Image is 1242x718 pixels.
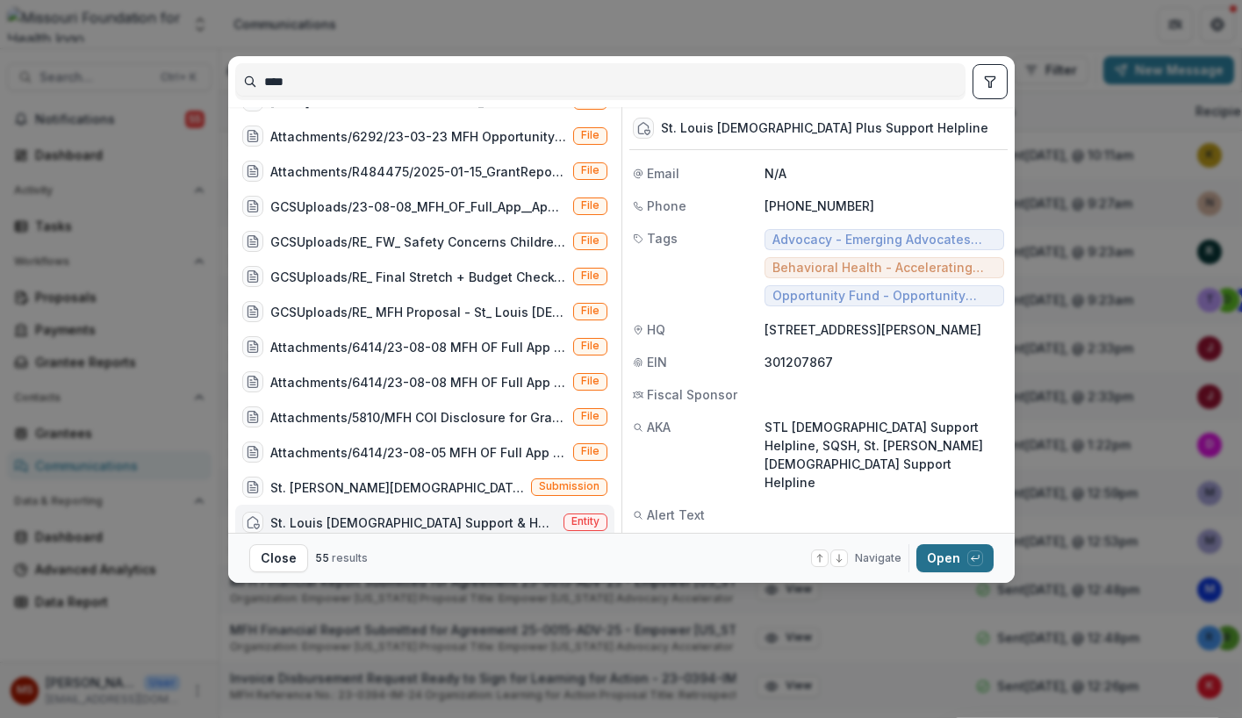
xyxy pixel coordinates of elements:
span: Opportunity Fund - Opportunity Fund - Grants/Contracts [772,289,996,304]
div: GCSUploads/RE_ MFH Proposal - St_ Louis [DEMOGRAPHIC_DATA] Plus Support Helpline (SQSH) Ref# 24-0... [270,303,566,321]
span: Phone [647,197,686,215]
div: Attachments/6292/23-03-23 MFH Opportunity Fund SQSH Concept Paper (For Submission).pdf [270,127,566,146]
span: File [581,269,599,282]
span: Advocacy - Emerging Advocates (2018-2023) [772,233,996,248]
span: Fiscal Sponsor [647,385,737,404]
button: toggle filters [973,64,1008,99]
div: GCSUploads/RE_ FW_ Safety Concerns Children and Adolescents with SQSH.msg [270,233,566,251]
div: St. Louis [DEMOGRAPHIC_DATA] Plus Support Helpline [661,121,988,136]
div: GCSUploads/23-08-08_MFH_OF_Full_App__Appendix_E-_SQSH_and_MTUG's_Proposals.pdf [270,197,566,216]
span: AKA [647,418,671,436]
span: File [581,375,599,387]
p: 301207867 [765,353,1004,371]
span: File [581,410,599,422]
span: File [581,199,599,212]
span: EIN [647,353,667,371]
span: Tags [647,229,678,248]
span: results [332,551,368,564]
div: Attachments/6414/23-08-05 MFH OF Full App Systems Sanctuary Proposal for SQSH (for Submission).pdf [270,443,566,462]
div: St. Louis [DEMOGRAPHIC_DATA] Support & Healing [270,513,556,532]
div: Attachments/5810/MFH COI Disclosure for Grant Applicant SQSH Signed [DATE].pdf [270,408,566,427]
div: Attachments/6414/23-08-08 MFH OF Full App Appendix E- SQSH and MTUG's Proposals.pdf [270,373,566,391]
span: File [581,305,599,317]
span: File [581,129,599,141]
span: Navigate [855,550,901,566]
span: Email [647,164,679,183]
div: Attachments/6414/23-08-08 MFH OF Full App Appendix C- SQSH Staff.pdf [270,338,566,356]
div: Attachments/R484475/2025-01-15_GrantReport_CoverLetter_NarrativeQuestions_SQSH_OpportunityFund.pdf [270,162,566,181]
button: Close [249,544,308,572]
p: [PHONE_NUMBER] [765,197,1004,215]
span: Behavioral Health - Accelerating Promising Practices [772,261,996,276]
span: File [581,234,599,247]
span: Alert Text [647,506,705,524]
p: [STREET_ADDRESS][PERSON_NAME] [765,320,1004,339]
p: STL [DEMOGRAPHIC_DATA] Support Helpline, SQSH, St. [PERSON_NAME][DEMOGRAPHIC_DATA] Support Helpline [765,418,1004,492]
span: HQ [647,320,665,339]
span: 55 [315,551,329,564]
div: GCSUploads/RE_ Final Stretch + Budget Check-In _ SQSH MFH OF Proposal.msg [270,268,566,286]
span: Entity [571,515,599,528]
span: Submission [539,480,599,492]
p: N/A [765,164,1004,183]
button: Open [916,544,994,572]
div: St. [PERSON_NAME][DEMOGRAPHIC_DATA] Mental Health Collective (SQSH aims to pilot an LGBTQIA-cente... [270,478,524,497]
span: File [581,164,599,176]
span: File [581,445,599,457]
span: File [581,340,599,352]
